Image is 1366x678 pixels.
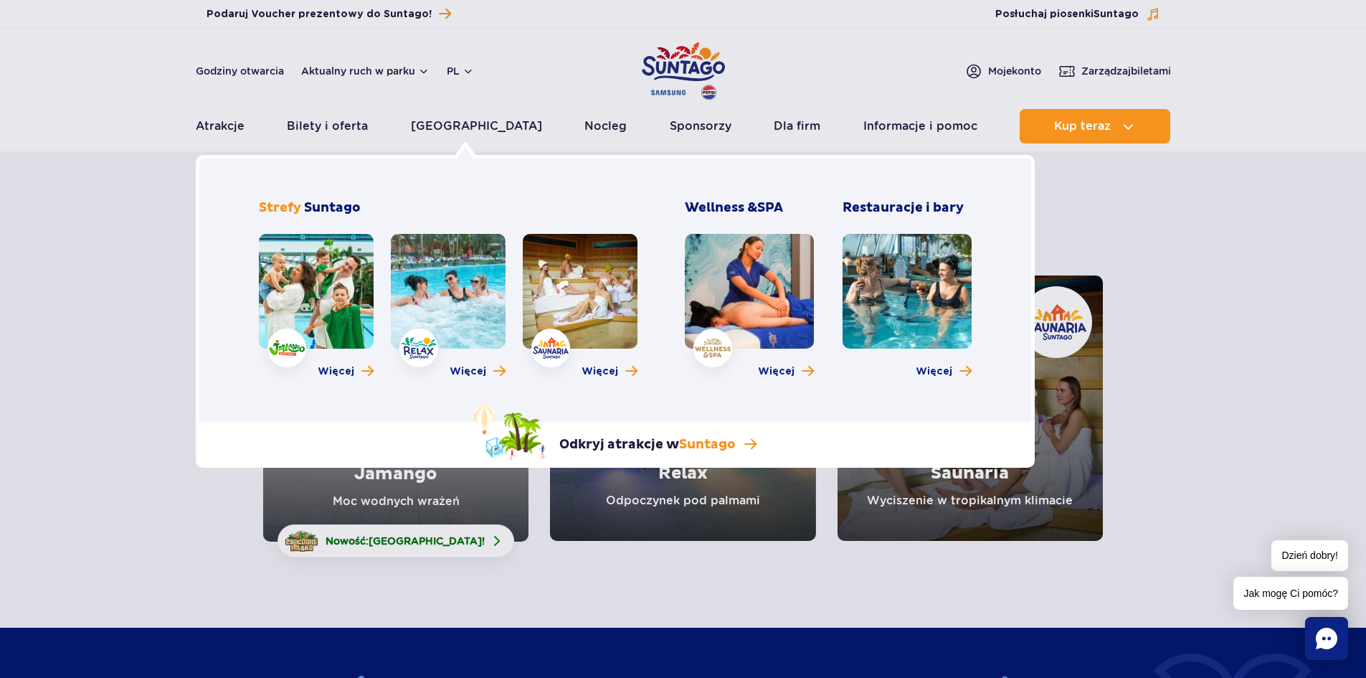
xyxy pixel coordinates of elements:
[559,436,736,453] p: Odkryj atrakcje w
[584,109,627,143] a: Nocleg
[685,199,783,216] span: Wellness &
[1271,540,1348,571] span: Dzień dobry!
[843,199,972,217] h3: Restauracje i bary
[1058,62,1171,80] a: Zarządzajbiletami
[679,436,736,453] span: Suntago
[1305,617,1348,660] div: Chat
[447,64,474,78] button: pl
[450,364,506,379] a: Więcej o strefie Relax
[758,364,795,379] span: Więcej
[582,364,618,379] span: Więcej
[1081,64,1171,78] span: Zarządzaj biletami
[1233,577,1348,610] span: Jak mogę Ci pomóc?
[196,109,245,143] a: Atrakcje
[318,364,374,379] a: Więcej o strefie Jamango
[304,199,361,216] span: Suntago
[473,405,756,461] a: Odkryj atrakcje wSuntago
[916,364,972,379] a: Więcej o Restauracje i bary
[757,199,783,216] span: SPA
[1020,109,1170,143] button: Kup teraz
[774,109,820,143] a: Dla firm
[1054,120,1111,133] span: Kup teraz
[670,109,731,143] a: Sponsorzy
[758,364,814,379] a: Więcej o Wellness & SPA
[411,109,542,143] a: [GEOGRAPHIC_DATA]
[988,64,1041,78] span: Moje konto
[301,65,430,77] button: Aktualny ruch w parku
[916,364,952,379] span: Więcej
[582,364,637,379] a: Więcej o strefie Saunaria
[965,62,1041,80] a: Mojekonto
[450,364,486,379] span: Więcej
[863,109,977,143] a: Informacje i pomoc
[259,199,301,216] span: Strefy
[196,64,284,78] a: Godziny otwarcia
[318,364,354,379] span: Więcej
[287,109,368,143] a: Bilety i oferta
